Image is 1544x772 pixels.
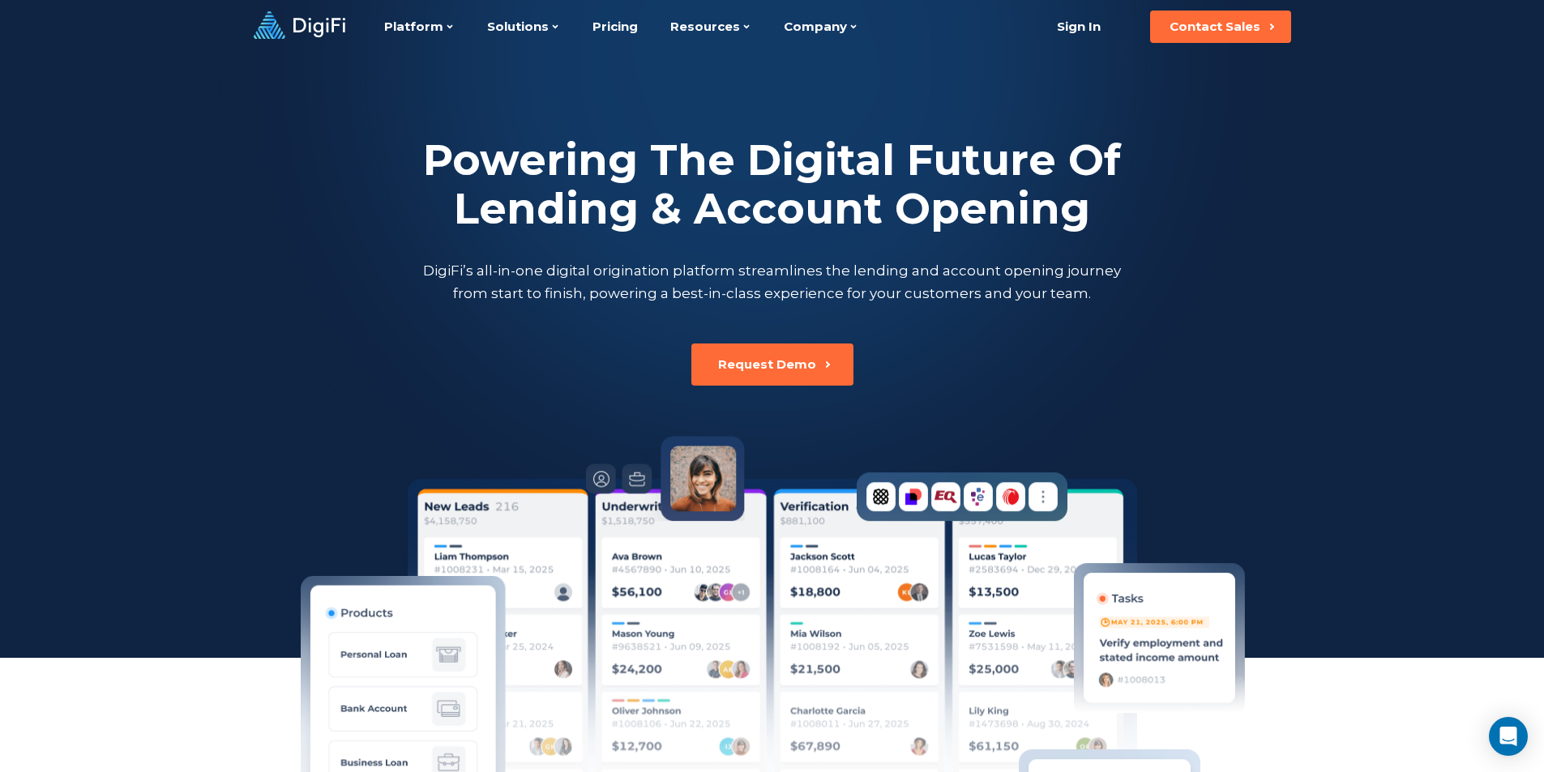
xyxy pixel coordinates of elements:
div: Request Demo [718,356,816,373]
h2: Powering The Digital Future Of Lending & Account Opening [420,136,1125,233]
a: Sign In [1037,11,1121,43]
button: Request Demo [691,343,853,386]
div: Open Intercom Messenger [1489,717,1528,756]
p: DigiFi’s all-in-one digital origination platform streamlines the lending and account opening jour... [420,259,1125,305]
button: Contact Sales [1150,11,1291,43]
div: Contact Sales [1170,19,1260,35]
